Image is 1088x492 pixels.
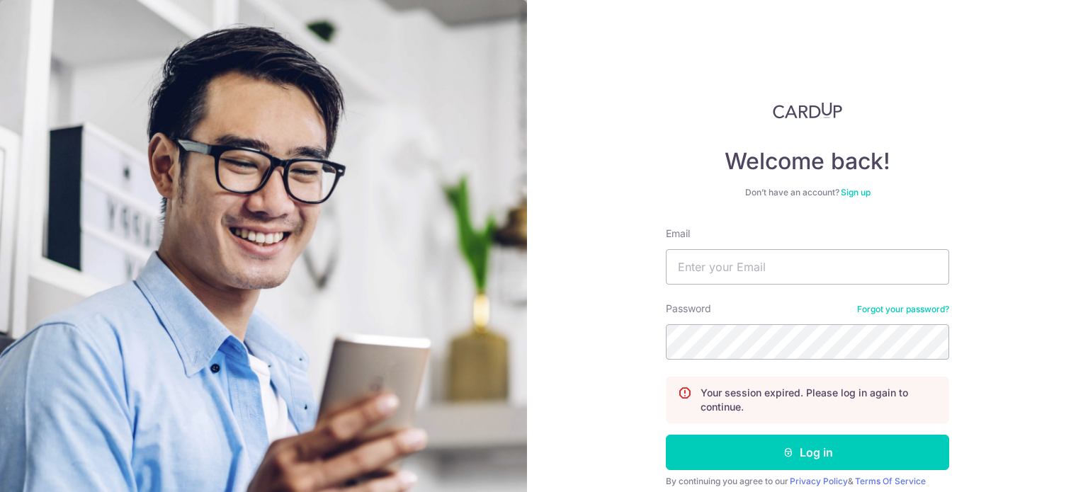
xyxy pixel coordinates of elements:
label: Email [666,227,690,241]
a: Sign up [841,187,871,198]
div: By continuing you agree to our & [666,476,949,487]
p: Your session expired. Please log in again to continue. [701,386,937,414]
input: Enter your Email [666,249,949,285]
img: CardUp Logo [773,102,842,119]
button: Log in [666,435,949,470]
div: Don’t have an account? [666,187,949,198]
a: Privacy Policy [790,476,848,486]
a: Forgot your password? [857,304,949,315]
a: Terms Of Service [855,476,926,486]
h4: Welcome back! [666,147,949,176]
label: Password [666,302,711,316]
